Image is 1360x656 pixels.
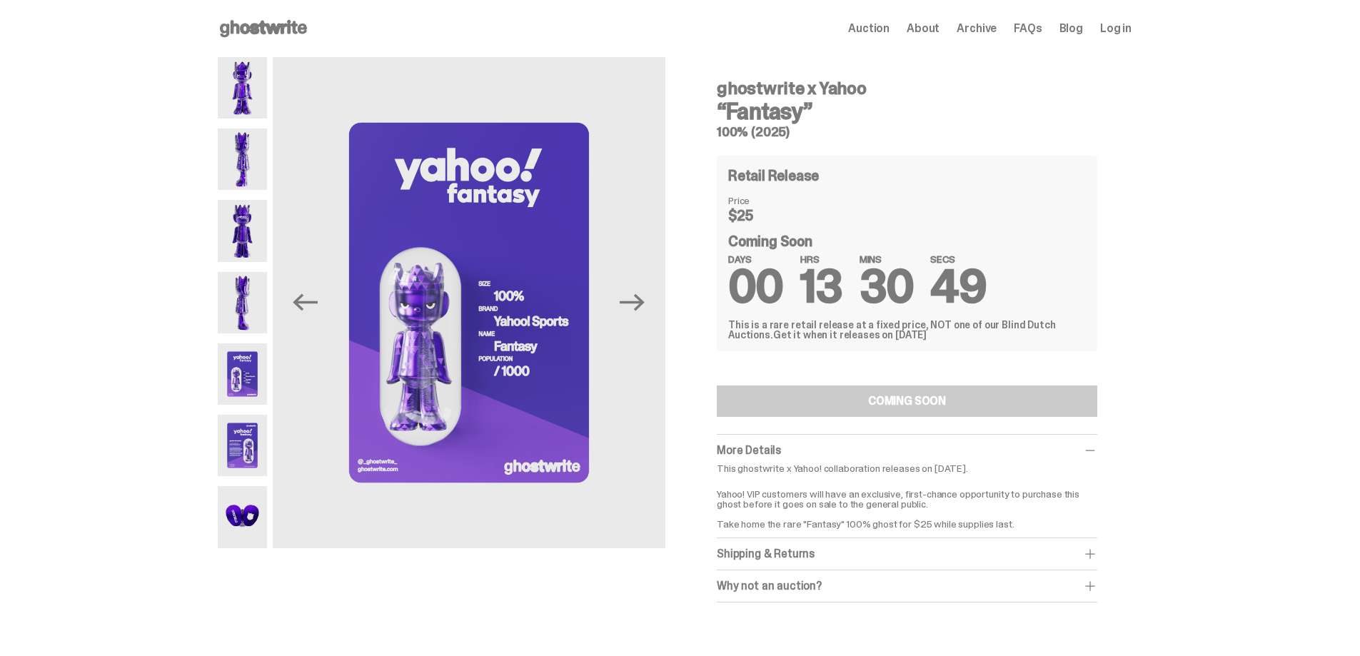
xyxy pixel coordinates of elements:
[218,57,267,118] img: Yahoo-HG---1.png
[800,254,842,264] span: HRS
[717,443,781,458] span: More Details
[717,463,1097,473] p: This ghostwrite x Yahoo! collaboration releases on [DATE].
[218,128,267,190] img: Yahoo-HG---2.png
[860,257,914,316] span: 30
[728,257,783,316] span: 00
[717,579,1097,593] div: Why not an auction?
[728,254,783,264] span: DAYS
[930,257,986,316] span: 49
[773,328,927,341] span: Get it when it releases on [DATE]
[868,395,946,407] div: COMING SOON
[728,208,800,223] dd: $25
[957,23,997,34] a: Archive
[930,254,986,264] span: SECS
[218,343,267,405] img: Yahoo-HG---5.png
[717,100,1097,123] h3: “Fantasy”
[1014,23,1042,34] a: FAQs
[860,254,914,264] span: MINS
[1059,23,1083,34] a: Blog
[717,547,1097,561] div: Shipping & Returns
[717,80,1097,97] h4: ghostwrite x Yahoo
[728,168,819,183] h4: Retail Release
[907,23,940,34] a: About
[728,196,800,206] dt: Price
[848,23,890,34] a: Auction
[218,272,267,333] img: Yahoo-HG---4.png
[290,287,321,318] button: Previous
[218,415,267,476] img: Yahoo-HG---6.png
[617,287,648,318] button: Next
[800,257,842,316] span: 13
[728,234,1086,303] div: Coming Soon
[1100,23,1132,34] a: Log in
[218,486,267,547] img: Yahoo-HG---7.png
[717,479,1097,529] p: Yahoo! VIP customers will have an exclusive, first-chance opportunity to purchase this ghost befo...
[218,200,267,261] img: Yahoo-HG---3.png
[273,57,665,548] img: Yahoo-HG---5.png
[717,385,1097,417] button: COMING SOON
[728,320,1086,340] div: This is a rare retail release at a fixed price, NOT one of our Blind Dutch Auctions.
[665,57,1058,548] img: Yahoo-HG---6.png
[717,126,1097,138] h5: 100% (2025)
